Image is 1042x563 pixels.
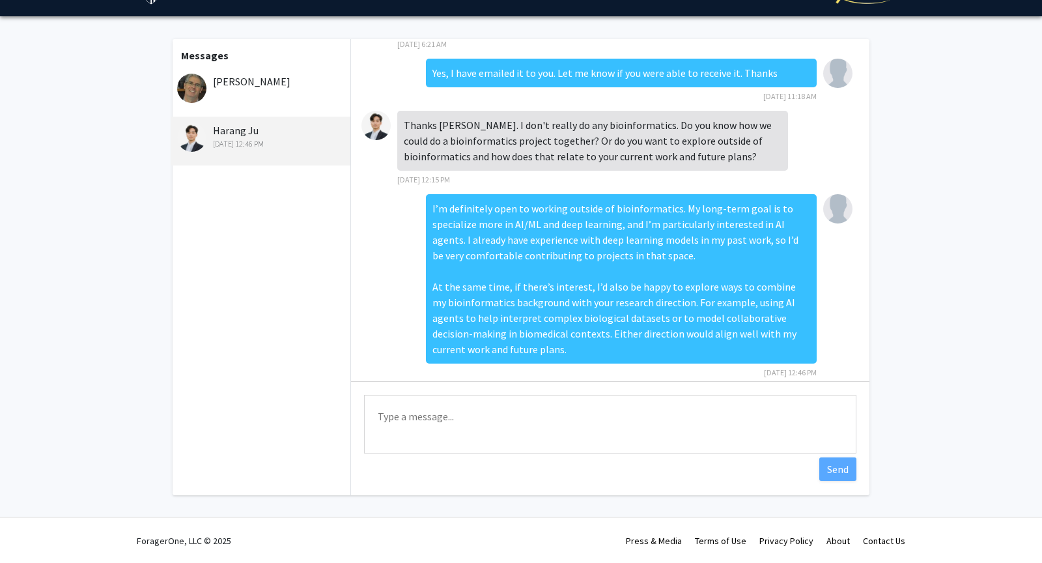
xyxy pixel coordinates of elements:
button: Send [819,457,856,481]
a: Press & Media [626,535,682,547]
div: Yes, I have emailed it to you. Let me know if you were able to receive it. Thanks [426,59,817,87]
img: Sahil Iyer [823,194,852,224]
span: [DATE] 12:46 PM [764,368,817,377]
img: Harang Ju [177,123,206,152]
span: [DATE] 6:21 AM [397,39,447,49]
a: Terms of Use [695,535,746,547]
a: Privacy Policy [759,535,813,547]
a: Contact Us [863,535,905,547]
div: [PERSON_NAME] [177,74,347,89]
textarea: Message [364,395,856,454]
a: About [826,535,850,547]
img: Sahil Iyer [823,59,852,88]
div: Harang Ju [177,123,347,150]
img: Harang Ju [361,111,391,140]
div: Thanks [PERSON_NAME]. I don't really do any bioinformatics. Do you know how we could do a bioinfo... [397,111,788,171]
iframe: Chat [10,504,55,553]
span: [DATE] 12:15 PM [397,175,450,184]
span: [DATE] 11:18 AM [763,91,817,101]
img: David Elbert [177,74,206,103]
div: [DATE] 12:46 PM [177,138,347,150]
div: I’m definitely open to working outside of bioinformatics. My long-term goal is to specialize more... [426,194,817,364]
b: Messages [181,49,229,62]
